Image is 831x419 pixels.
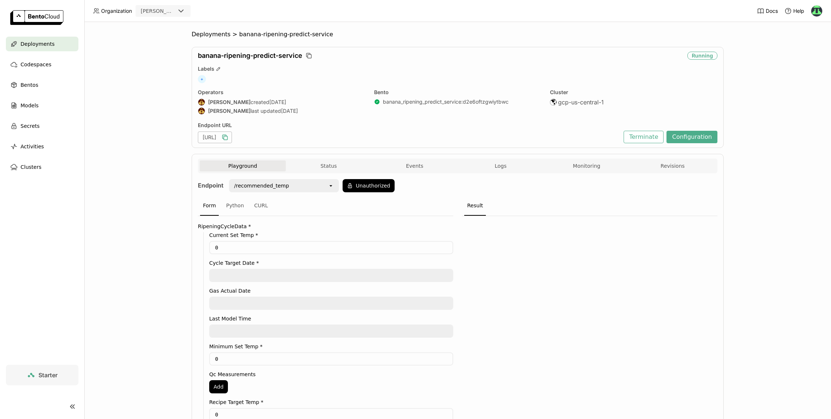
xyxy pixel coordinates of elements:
[198,108,205,114] img: Agastya Mondal
[558,99,604,106] span: gcp-us-central-1
[208,108,251,114] strong: [PERSON_NAME]
[21,122,40,130] span: Secrets
[21,60,51,69] span: Codespaces
[101,8,132,14] span: Organization
[629,160,716,171] button: Revisions
[209,232,453,238] label: Current Set Temp *
[383,99,509,105] a: banana_ripening_predict_service:d2e6oftzgwiytbwc
[6,78,78,92] a: Bentos
[198,107,365,115] div: last updated
[234,182,289,189] div: /recommended_temp
[198,99,365,106] div: created
[230,31,239,38] span: >
[251,196,271,216] div: CURL
[464,196,486,216] div: Result
[286,160,372,171] button: Status
[209,260,453,266] label: Cycle Target Date *
[209,288,453,294] label: Gas Actual Date
[198,131,232,143] div: [URL]
[209,371,453,377] label: Qc Measurements
[198,89,365,96] div: Operators
[757,7,778,15] a: Docs
[6,57,78,72] a: Codespaces
[141,7,175,15] div: [PERSON_NAME]
[198,52,302,60] span: banana-ripening-predict-service
[687,52,717,60] div: Running
[198,223,453,229] label: RipeningCycleData *
[666,131,717,143] button: Configuration
[21,163,41,171] span: Clusters
[208,99,251,105] strong: [PERSON_NAME]
[192,31,724,38] nav: Breadcrumbs navigation
[209,344,453,349] label: Minimum Set Temp *
[209,316,453,322] label: Last Model Time
[38,371,58,379] span: Starter
[6,119,78,133] a: Secrets
[766,8,778,14] span: Docs
[192,31,230,38] span: Deployments
[6,160,78,174] a: Clusters
[198,99,205,105] img: Agastya Mondal
[328,183,334,189] svg: open
[223,196,247,216] div: Python
[176,8,177,15] input: Selected strella.
[550,89,717,96] div: Cluster
[6,365,78,385] a: Starter
[6,139,78,154] a: Activities
[495,163,506,169] span: Logs
[198,122,620,129] div: Endpoint URL
[281,108,298,114] span: [DATE]
[6,98,78,113] a: Models
[624,131,664,143] button: Terminate
[21,40,55,48] span: Deployments
[784,7,804,15] div: Help
[21,142,44,151] span: Activities
[343,179,395,192] button: Unauthorized
[374,89,542,96] div: Bento
[544,160,630,171] button: Monitoring
[21,81,38,89] span: Bentos
[198,182,224,189] strong: Endpoint
[811,5,822,16] img: Sean O'Callahan
[198,75,206,83] span: +
[200,196,219,216] div: Form
[239,31,333,38] span: banana-ripening-predict-service
[21,101,38,110] span: Models
[10,10,63,25] img: logo
[200,160,286,171] button: Playground
[6,37,78,51] a: Deployments
[209,399,453,405] label: Recipe Target Temp *
[793,8,804,14] span: Help
[198,66,717,72] div: Labels
[269,99,286,105] span: [DATE]
[209,380,228,393] button: Add
[372,160,458,171] button: Events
